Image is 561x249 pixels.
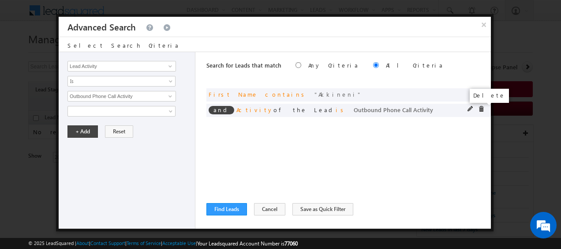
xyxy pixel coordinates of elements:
[206,61,281,69] span: Search for Leads that match
[76,240,89,246] a: About
[162,240,196,246] a: Acceptable Use
[67,61,176,72] input: Type to Search
[145,4,166,26] div: Minimize live chat window
[265,91,307,98] span: contains
[284,240,298,247] span: 77060
[164,92,175,101] a: Show All Items
[209,91,258,98] span: First Name
[67,125,98,138] button: + Add
[28,239,298,248] span: © 2025 LeadSquared | | | | |
[236,106,433,113] span: of the Lead
[164,62,175,71] a: Show All Items
[470,89,509,103] div: Delete
[209,106,234,114] span: and
[308,61,359,69] label: Any Criteria
[68,77,164,85] span: Is
[67,17,136,37] h3: Advanced Search
[15,46,37,58] img: d_60004797649_company_0_60004797649
[127,240,161,246] a: Terms of Service
[477,17,491,32] button: ×
[67,41,180,49] span: Select Search Criteria
[314,91,362,98] span: Akkineni
[11,82,161,184] textarea: Type your message and hit 'Enter'
[120,191,160,203] em: Start Chat
[105,125,133,138] button: Reset
[386,61,444,69] label: All Criteria
[254,203,285,215] button: Cancel
[292,203,353,215] button: Save as Quick Filter
[236,106,273,113] span: Activity
[336,106,347,113] span: is
[354,106,433,113] span: Outbound Phone Call Activity
[90,240,125,246] a: Contact Support
[46,46,148,58] div: Chat with us now
[206,203,247,215] button: Find Leads
[67,76,176,87] a: Is
[67,91,176,102] input: Type to Search
[197,240,298,247] span: Your Leadsquared Account Number is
